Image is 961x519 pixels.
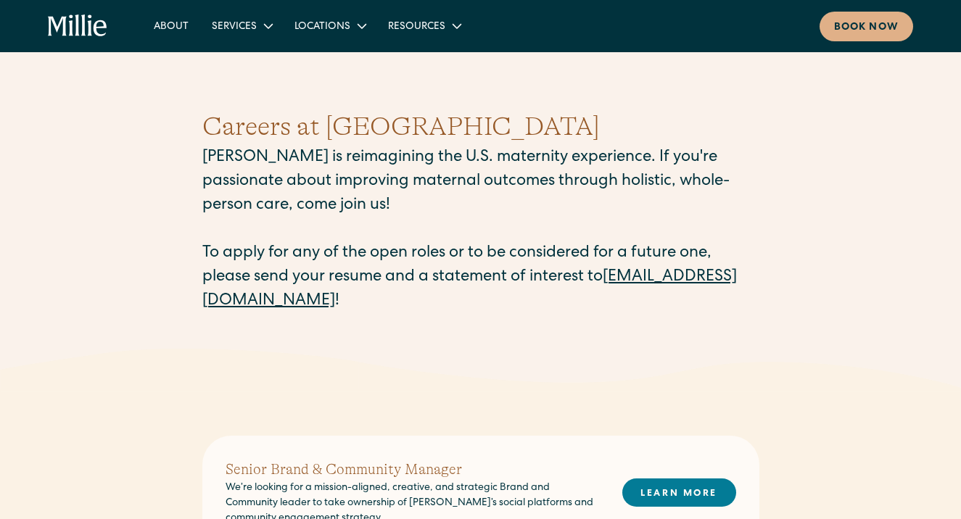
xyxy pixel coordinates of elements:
[283,14,376,38] div: Locations
[226,459,599,481] h2: Senior Brand & Community Manager
[202,146,759,314] p: [PERSON_NAME] is reimagining the U.S. maternity experience. If you're passionate about improving ...
[202,107,759,146] h1: Careers at [GEOGRAPHIC_DATA]
[622,478,736,507] a: LEARN MORE
[820,12,913,41] a: Book now
[388,20,445,35] div: Resources
[294,20,350,35] div: Locations
[212,20,257,35] div: Services
[834,20,899,36] div: Book now
[48,14,107,38] a: home
[142,14,200,38] a: About
[376,14,471,38] div: Resources
[200,14,283,38] div: Services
